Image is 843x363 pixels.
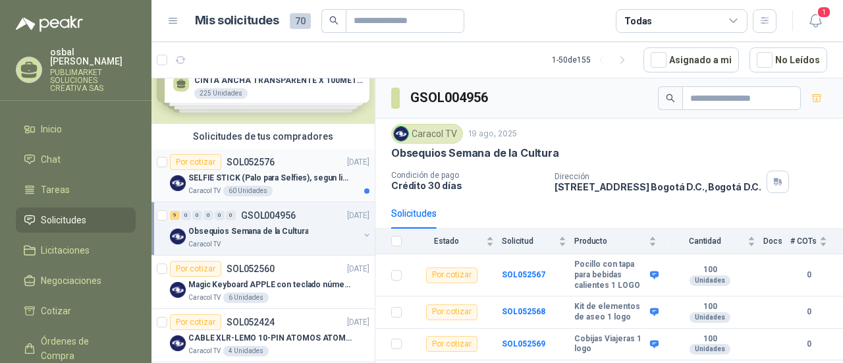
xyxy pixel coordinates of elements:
a: 9 0 0 0 0 0 GSOL004956[DATE] Company LogoObsequios Semana de la CulturaCaracol TV [170,208,372,250]
p: PUBLIMARKET SOLUCIONES CREATIVA SAS [50,69,136,92]
div: 0 [192,211,202,220]
p: 19 ago, 2025 [468,128,517,140]
div: Todas [624,14,652,28]
p: SELFIE STICK (Palo para Selfies), segun link adjunto [188,172,352,184]
span: Cantidad [665,237,745,246]
p: Caracol TV [188,293,221,303]
div: Solicitudes [391,206,437,221]
img: Company Logo [170,282,186,298]
span: Tareas [41,182,70,197]
a: Solicitudes [16,208,136,233]
span: Chat [41,152,61,167]
b: 0 [790,306,827,318]
p: [DATE] [347,316,369,329]
img: Logo peakr [16,16,83,32]
p: Caracol TV [188,186,221,196]
span: Inicio [41,122,62,136]
div: Unidades [690,275,730,286]
p: [DATE] [347,263,369,275]
span: Órdenes de Compra [41,334,123,363]
a: Licitaciones [16,238,136,263]
p: CABLE XLR-LEMO 10-PIN ATOMOS ATOMCAB016 [188,332,352,345]
a: Tareas [16,177,136,202]
a: Cotizar [16,298,136,323]
div: 4 Unidades [223,346,269,356]
h3: GSOL004956 [410,88,490,108]
p: SOL052424 [227,318,275,327]
th: Estado [410,229,502,254]
p: SOL052560 [227,264,275,273]
b: 0 [790,338,827,350]
p: Obsequios Semana de la Cultura [391,146,559,160]
div: Unidades [690,312,730,323]
a: SOL052569 [502,339,545,349]
div: Por cotizar [426,267,477,283]
a: Negociaciones [16,268,136,293]
b: 100 [665,302,755,312]
p: SOL052576 [227,157,275,167]
span: Licitaciones [41,243,90,258]
p: osbal [PERSON_NAME] [50,47,136,66]
p: [STREET_ADDRESS] Bogotá D.C. , Bogotá D.C. [555,181,761,192]
span: 70 [290,13,311,29]
p: Dirección [555,172,761,181]
button: 1 [803,9,827,33]
p: Caracol TV [188,346,221,356]
p: [DATE] [347,156,369,169]
a: SOL052568 [502,307,545,316]
a: Chat [16,147,136,172]
span: search [329,16,339,25]
span: Solicitudes [41,213,86,227]
b: 100 [665,334,755,345]
div: 60 Unidades [223,186,273,196]
th: Solicitud [502,229,574,254]
button: No Leídos [749,47,827,72]
span: Cotizar [41,304,71,318]
b: Cobijas Viajeras 1 logo [574,334,647,354]
div: Por cotizar [170,261,221,277]
button: Asignado a mi [643,47,739,72]
th: Producto [574,229,665,254]
span: Producto [574,237,646,246]
div: Unidades [690,344,730,354]
div: Caracol TV [391,124,463,144]
span: # COTs [790,237,817,246]
img: Company Logo [394,126,408,141]
p: Obsequios Semana de la Cultura [188,225,308,238]
b: 0 [790,269,827,281]
b: Pocillo con tapa para bebidas calientes 1 LOGO [574,260,647,291]
p: Magic Keyboard APPLE con teclado númerico en Español Plateado [188,279,352,291]
p: Crédito 30 días [391,180,544,191]
th: Cantidad [665,229,763,254]
div: 9 [170,211,180,220]
div: 0 [181,211,191,220]
span: 1 [817,6,831,18]
div: Por cotizar [426,336,477,352]
p: Condición de pago [391,171,544,180]
p: [DATE] [347,209,369,222]
span: Estado [410,237,483,246]
div: Por cotizar [170,154,221,170]
img: Company Logo [170,175,186,191]
span: Solicitud [502,237,556,246]
a: Por cotizarSOL052576[DATE] Company LogoSELFIE STICK (Palo para Selfies), segun link adjuntoCaraco... [151,149,375,202]
p: GSOL004956 [241,211,296,220]
div: 0 [215,211,225,220]
b: Kit de elementos de aseo 1 logo [574,302,647,322]
div: Por cotizar [170,314,221,330]
span: Negociaciones [41,273,101,288]
div: 0 [226,211,236,220]
img: Company Logo [170,335,186,351]
div: 0 [204,211,213,220]
div: 6 Unidades [223,293,269,303]
a: SOL052567 [502,270,545,279]
img: Company Logo [170,229,186,244]
th: # COTs [790,229,843,254]
th: Docs [763,229,790,254]
a: Por cotizarSOL052560[DATE] Company LogoMagic Keyboard APPLE con teclado númerico en Español Plate... [151,256,375,309]
div: Por cotizar [426,304,477,320]
div: 1 - 50 de 155 [552,49,633,70]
